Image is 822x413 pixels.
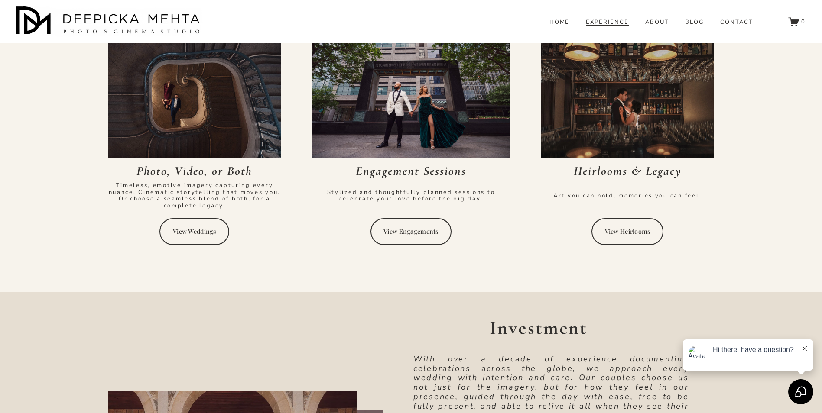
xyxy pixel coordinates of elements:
[541,193,714,200] p: Art you can hold, memories you can feel.
[159,218,229,245] a: View Weddings
[16,6,203,37] img: Austin Wedding Photographer - Deepicka Mehta Photography &amp; Cinematography
[574,164,682,178] em: Heirlooms & Legacy
[788,16,806,27] a: 0 items in cart
[312,189,510,203] p: Stylized and thoughtfully planned sessions to celebrate your love before the big day.
[586,18,629,26] a: EXPERIENCE
[136,164,252,178] em: Photo, Video, or Both
[685,18,704,26] a: folder dropdown
[720,18,753,26] a: CONTACT
[108,182,281,209] p: Timeless, emotive imagery capturing every nuance. Cinematic storytelling that moves you. Or choos...
[685,19,704,26] span: BLOG
[801,18,806,26] span: 0
[356,164,466,178] em: Engagement Sessions
[645,18,669,26] a: ABOUT
[370,218,452,245] a: View Engagements
[591,218,663,245] a: View Heirlooms
[549,18,570,26] a: HOME
[490,316,587,339] strong: Investment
